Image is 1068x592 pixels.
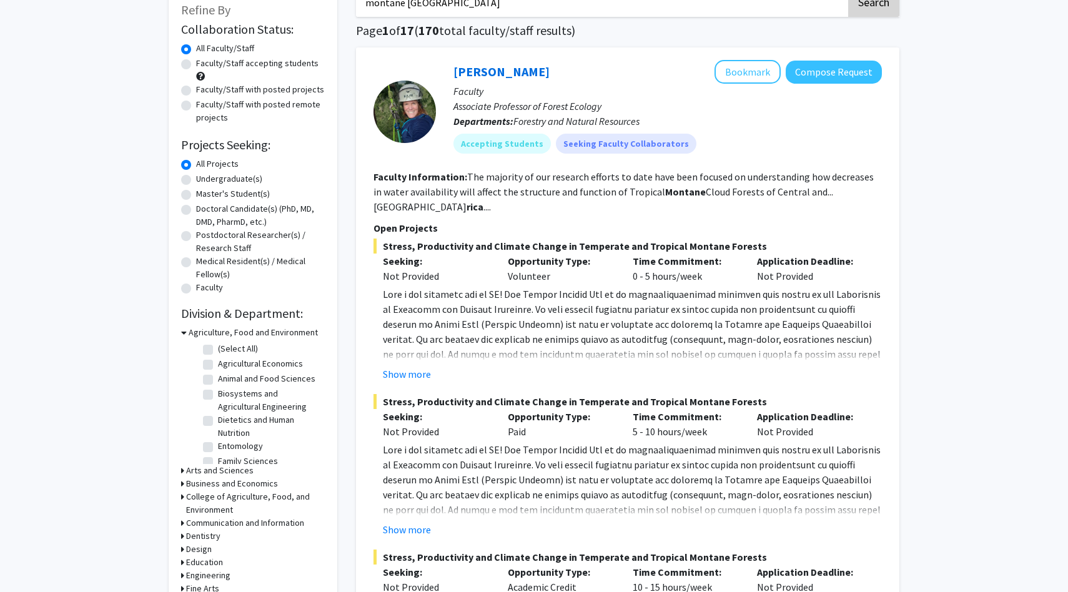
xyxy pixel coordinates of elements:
[383,522,431,537] button: Show more
[453,115,513,127] b: Departments:
[498,254,623,284] div: Volunteer
[218,387,322,413] label: Biosystems and Agricultural Engineering
[196,57,319,70] label: Faculty/Staff accepting students
[373,550,882,565] span: Stress, Productivity and Climate Change in Temperate and Tropical Montane Forests
[383,287,882,437] p: Lore i dol sitametc adi el SE! Doe Tempor Incidid Utl et do magnaaliquaenimad minimven quis nostr...
[383,254,489,269] p: Seeking:
[748,254,873,284] div: Not Provided
[373,394,882,409] span: Stress, Productivity and Climate Change in Temperate and Tropical Montane Forests
[786,61,882,84] button: Compose Request to Sybil Gotsch
[196,42,254,55] label: All Faculty/Staff
[196,172,262,185] label: Undergraduate(s)
[189,326,318,339] h3: Agriculture, Food and Environment
[373,170,874,213] fg-read-more: The majority of our research efforts to date have been focused on understanding how decreases in ...
[186,516,304,530] h3: Communication and Information
[400,22,414,38] span: 17
[556,134,696,154] mat-chip: Seeking Faculty Collaborators
[383,442,882,592] p: Lore i dol sitametc adi el SE! Doe Tempor Incidid Utl et do magnaaliquaenimad minimven quis nostr...
[196,255,325,281] label: Medical Resident(s) / Medical Fellow(s)
[453,99,882,114] p: Associate Professor of Forest Ecology
[508,254,614,269] p: Opportunity Type:
[186,556,223,569] h3: Education
[665,185,706,198] b: Montane
[181,2,230,17] span: Refine By
[714,60,781,84] button: Add Sybil Gotsch to Bookmarks
[748,409,873,439] div: Not Provided
[186,543,212,556] h3: Design
[196,229,325,255] label: Postdoctoral Researcher(s) / Research Staff
[186,569,230,582] h3: Engineering
[382,22,389,38] span: 1
[513,115,640,127] span: Forestry and Natural Resources
[498,409,623,439] div: Paid
[508,409,614,424] p: Opportunity Type:
[633,409,739,424] p: Time Commitment:
[186,464,254,477] h3: Arts and Sciences
[633,254,739,269] p: Time Commitment:
[383,367,431,382] button: Show more
[218,440,263,453] label: Entomology
[218,455,278,468] label: Family Sciences
[373,220,882,235] p: Open Projects
[186,477,278,490] h3: Business and Economics
[181,137,325,152] h2: Projects Seeking:
[383,424,489,439] div: Not Provided
[623,254,748,284] div: 0 - 5 hours/week
[623,409,748,439] div: 5 - 10 hours/week
[181,22,325,37] h2: Collaboration Status:
[186,490,325,516] h3: College of Agriculture, Food, and Environment
[218,372,315,385] label: Animal and Food Sciences
[186,530,220,543] h3: Dentistry
[757,409,863,424] p: Application Deadline:
[453,134,551,154] mat-chip: Accepting Students
[453,84,882,99] p: Faculty
[196,83,324,96] label: Faculty/Staff with posted projects
[218,357,303,370] label: Agricultural Economics
[9,536,53,583] iframe: Chat
[418,22,439,38] span: 170
[508,565,614,580] p: Opportunity Type:
[373,170,467,183] b: Faculty Information:
[757,565,863,580] p: Application Deadline:
[373,239,882,254] span: Stress, Productivity and Climate Change in Temperate and Tropical Montane Forests
[196,202,325,229] label: Doctoral Candidate(s) (PhD, MD, DMD, PharmD, etc.)
[218,413,322,440] label: Dietetics and Human Nutrition
[181,306,325,321] h2: Division & Department:
[453,64,550,79] a: [PERSON_NAME]
[383,565,489,580] p: Seeking:
[196,281,223,294] label: Faculty
[757,254,863,269] p: Application Deadline:
[218,342,258,355] label: (Select All)
[196,98,325,124] label: Faculty/Staff with posted remote projects
[383,409,489,424] p: Seeking:
[633,565,739,580] p: Time Commitment:
[467,200,483,213] b: rica
[383,269,489,284] div: Not Provided
[196,187,270,200] label: Master's Student(s)
[356,23,899,38] h1: Page of ( total faculty/staff results)
[196,157,239,170] label: All Projects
